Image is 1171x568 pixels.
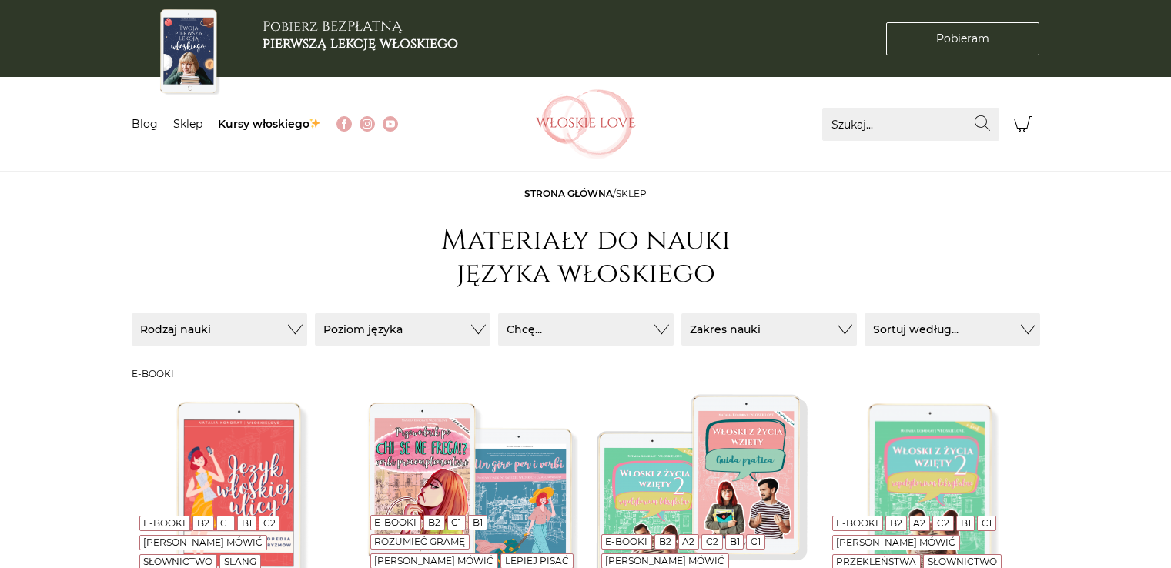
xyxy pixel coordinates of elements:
b: pierwszą lekcję włoskiego [263,34,458,53]
span: / [524,188,647,199]
a: B2 [890,517,902,529]
a: Blog [132,117,158,131]
a: Pobieram [886,22,1039,55]
a: Słownictwo [928,556,997,567]
input: Szukaj... [822,108,999,141]
a: B1 [242,517,252,529]
span: sklep [616,188,647,199]
a: E-booki [374,516,417,528]
a: E-booki [143,517,186,529]
span: Pobieram [936,31,989,47]
button: Rodzaj nauki [132,313,307,346]
button: Chcę... [498,313,674,346]
a: Sklep [173,117,202,131]
a: [PERSON_NAME] mówić [374,555,493,566]
a: Rozumieć gramę [374,536,465,547]
h1: Materiały do nauki języka włoskiego [432,224,740,290]
button: Koszyk [1007,108,1040,141]
a: Przekleństwa [836,556,916,567]
a: C2 [706,536,718,547]
a: Słownictwo [143,556,212,567]
button: Sortuj według... [865,313,1040,346]
h3: Pobierz BEZPŁATNĄ [263,18,458,52]
a: C1 [220,517,230,529]
a: B2 [197,517,209,529]
a: [PERSON_NAME] mówić [143,536,263,548]
a: C1 [451,516,461,528]
a: C1 [982,517,992,529]
a: E-booki [605,536,647,547]
a: Kursy włoskiego [218,117,322,131]
h3: E-booki [132,369,1040,379]
a: Lepiej pisać [505,555,569,566]
a: B1 [961,517,971,529]
img: Włoskielove [536,89,636,159]
a: B1 [473,516,483,528]
a: C2 [937,517,949,529]
a: [PERSON_NAME] mówić [836,536,955,548]
a: A2 [913,517,925,529]
a: Slang [224,556,256,567]
img: ✨ [309,118,320,129]
button: Zakres nauki [681,313,857,346]
button: Poziom języka [315,313,490,346]
a: A2 [682,536,694,547]
a: [PERSON_NAME] mówić [605,555,724,566]
a: B2 [428,516,440,528]
a: C2 [263,517,276,529]
a: C1 [751,536,761,547]
a: B2 [659,536,671,547]
a: B1 [730,536,740,547]
a: Strona główna [524,188,613,199]
a: E-booki [836,517,878,529]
